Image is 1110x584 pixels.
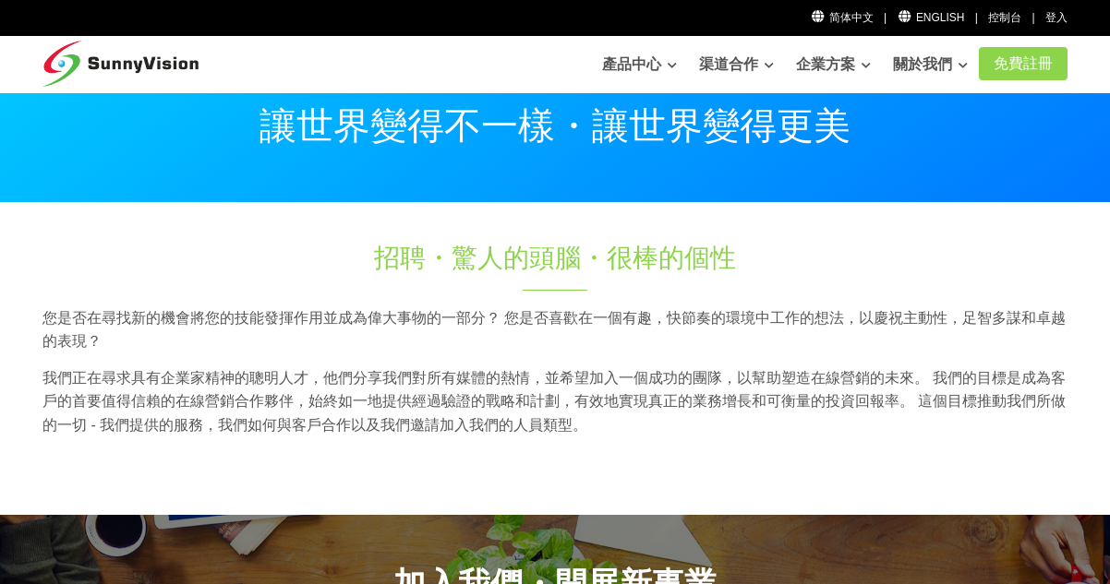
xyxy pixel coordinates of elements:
[796,46,871,83] a: 企業方案
[42,366,1068,437] p: 我們正在尋求具有企業家精神的聰明人才，他們分享我們對所有媒體的熱情，並希望加入一個成功的團隊，以幫助塑造在線營銷的未來。 我們的目標是成為客戶的首要值得信賴的在線營銷合作夥伴，始終如一地提供經過...
[893,46,968,83] a: 關於我們
[247,240,863,276] h1: 招聘・驚人的頭腦・很棒的個性
[42,107,1068,144] p: 讓世界變得不一樣・讓世界變得更美
[42,306,1068,353] p: 您是否在尋找新的機會將您的技能發揮作用並成為偉大事物的一部分？ 您是否喜歡在一個有趣，快節奏的環境中工作的想法，以慶祝主動性，足智多謀和卓越的表現？
[1032,9,1035,27] li: |
[988,11,1021,24] a: 控制台
[602,46,677,83] a: 產品中心
[897,11,964,24] a: English
[979,47,1068,80] a: 免費註冊
[1045,11,1068,24] a: 登入
[810,11,874,24] a: 简体中文
[975,9,978,27] li: |
[699,46,774,83] a: 渠道合作
[884,9,887,27] li: |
